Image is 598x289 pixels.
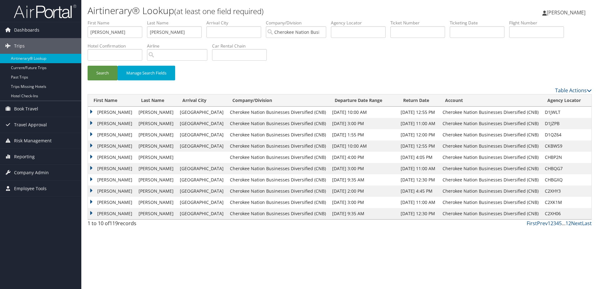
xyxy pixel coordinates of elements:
[135,208,177,219] td: [PERSON_NAME]
[398,107,439,118] td: [DATE] 12:55 PM
[398,197,439,208] td: [DATE] 11:00 AM
[135,107,177,118] td: [PERSON_NAME]
[14,38,25,54] span: Trips
[542,140,591,152] td: CKBWS9
[266,20,331,26] label: Company/Division
[398,118,439,129] td: [DATE] 11:00 AM
[135,197,177,208] td: [PERSON_NAME]
[88,220,207,230] div: 1 to 10 of records
[227,118,329,129] td: Cherokee Nation Businesses Diversified (CNB)
[227,107,329,118] td: Cherokee Nation Businesses Diversified (CNB)
[571,220,582,227] a: Next
[135,118,177,129] td: [PERSON_NAME]
[206,20,266,26] label: Arrival City
[565,220,571,227] a: 12
[147,20,206,26] label: Last Name
[88,163,135,174] td: [PERSON_NAME]
[398,129,439,140] td: [DATE] 12:00 PM
[177,174,227,185] td: [GEOGRAPHIC_DATA]
[439,140,542,152] td: Cherokee Nation Businesses Diversified (CNB)
[582,220,592,227] a: Last
[439,185,542,197] td: Cherokee Nation Businesses Diversified (CNB)
[542,174,591,185] td: CHBGXQ
[227,185,329,197] td: Cherokee Nation Businesses Diversified (CNB)
[542,208,591,219] td: C2XH06
[450,20,509,26] label: Ticketing Date
[177,129,227,140] td: [GEOGRAPHIC_DATA]
[227,94,329,107] th: Company/Division
[135,185,177,197] td: [PERSON_NAME]
[329,118,398,129] td: [DATE] 3:00 PM
[550,220,553,227] a: 2
[329,140,398,152] td: [DATE] 10:00 AM
[88,174,135,185] td: [PERSON_NAME]
[329,107,398,118] td: [DATE] 10:00 AM
[331,20,390,26] label: Agency Locator
[227,140,329,152] td: Cherokee Nation Businesses Diversified (CNB)
[227,152,329,163] td: Cherokee Nation Businesses Diversified (CNB)
[556,220,559,227] a: 4
[14,133,52,149] span: Risk Management
[329,152,398,163] td: [DATE] 4:00 PM
[439,174,542,185] td: Cherokee Nation Businesses Diversified (CNB)
[212,43,271,49] label: Car Rental Chain
[88,107,135,118] td: [PERSON_NAME]
[88,129,135,140] td: [PERSON_NAME]
[542,197,591,208] td: C2XK1M
[509,20,569,26] label: Flight Number
[542,118,591,129] td: D1JZPB
[398,185,439,197] td: [DATE] 4:45 PM
[177,197,227,208] td: [GEOGRAPHIC_DATA]
[147,43,212,49] label: Airline
[14,149,35,165] span: Reporting
[329,163,398,174] td: [DATE] 3:00 PM
[118,66,175,80] button: Manage Search Fields
[542,107,591,118] td: D1JWLT
[88,152,135,163] td: [PERSON_NAME]
[88,20,147,26] label: First Name
[329,129,398,140] td: [DATE] 1:55 PM
[88,94,135,107] th: First Name: activate to sort column ascending
[14,22,39,38] span: Dashboards
[439,94,542,107] th: Account: activate to sort column ascending
[227,197,329,208] td: Cherokee Nation Businesses Diversified (CNB)
[88,4,424,17] h1: Airtinerary® Lookup
[548,220,550,227] a: 1
[398,152,439,163] td: [DATE] 4:05 PM
[398,163,439,174] td: [DATE] 11:00 AM
[329,174,398,185] td: [DATE] 9:35 AM
[398,174,439,185] td: [DATE] 12:30 PM
[227,129,329,140] td: Cherokee Nation Businesses Diversified (CNB)
[177,118,227,129] td: [GEOGRAPHIC_DATA]
[542,185,591,197] td: C2XHY3
[329,208,398,219] td: [DATE] 9:35 AM
[329,197,398,208] td: [DATE] 3:00 PM
[14,101,38,117] span: Book Travel
[109,220,118,227] span: 119
[227,174,329,185] td: Cherokee Nation Businesses Diversified (CNB)
[88,66,118,80] button: Search
[88,118,135,129] td: [PERSON_NAME]
[14,117,47,133] span: Travel Approval
[135,94,177,107] th: Last Name: activate to sort column ascending
[398,140,439,152] td: [DATE] 12:55 PM
[537,220,548,227] a: Prev
[439,107,542,118] td: Cherokee Nation Businesses Diversified (CNB)
[329,185,398,197] td: [DATE] 2:00 PM
[88,185,135,197] td: [PERSON_NAME]
[177,94,227,107] th: Arrival City: activate to sort column ascending
[177,107,227,118] td: [GEOGRAPHIC_DATA]
[135,174,177,185] td: [PERSON_NAME]
[177,163,227,174] td: [GEOGRAPHIC_DATA]
[88,140,135,152] td: [PERSON_NAME]
[329,94,398,107] th: Departure Date Range: activate to sort column ascending
[135,140,177,152] td: [PERSON_NAME]
[177,208,227,219] td: [GEOGRAPHIC_DATA]
[439,129,542,140] td: Cherokee Nation Businesses Diversified (CNB)
[542,3,592,22] a: [PERSON_NAME]
[14,165,49,180] span: Company Admin
[542,129,591,140] td: D1QZ64
[562,220,565,227] span: …
[88,197,135,208] td: [PERSON_NAME]
[14,181,47,196] span: Employee Tools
